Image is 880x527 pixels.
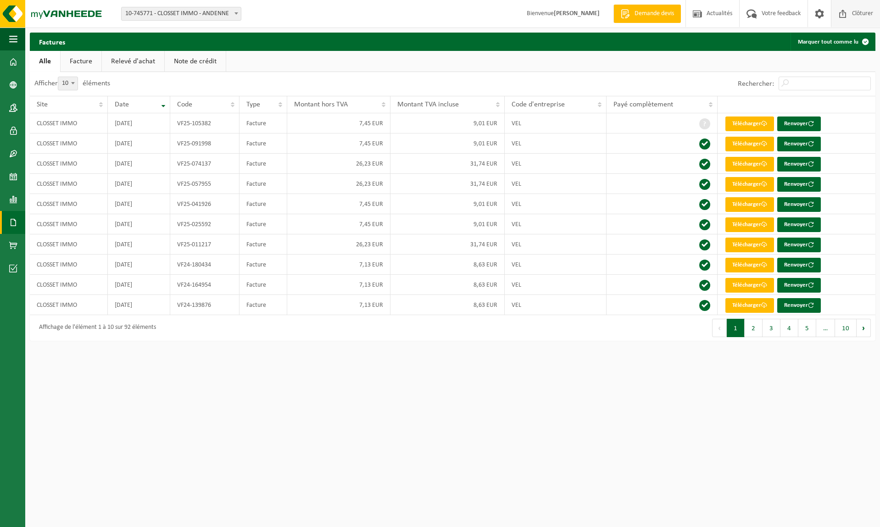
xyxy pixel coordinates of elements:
[239,275,287,295] td: Facture
[725,157,774,172] a: Télécharger
[239,194,287,214] td: Facture
[505,154,607,174] td: VEL
[30,275,108,295] td: CLOSSET IMMO
[777,157,821,172] button: Renvoyer
[777,116,821,131] button: Renvoyer
[170,295,239,315] td: VF24-139876
[34,320,156,336] div: Affichage de l'élément 1 à 10 sur 92 éléments
[780,319,798,337] button: 4
[505,234,607,255] td: VEL
[287,275,390,295] td: 7,13 EUR
[835,319,857,337] button: 10
[798,319,816,337] button: 5
[108,295,171,315] td: [DATE]
[777,177,821,192] button: Renvoyer
[239,113,287,133] td: Facture
[170,113,239,133] td: VF25-105382
[177,101,192,108] span: Code
[108,214,171,234] td: [DATE]
[505,275,607,295] td: VEL
[613,5,681,23] a: Demande devis
[505,194,607,214] td: VEL
[505,113,607,133] td: VEL
[287,295,390,315] td: 7,13 EUR
[287,174,390,194] td: 26,23 EUR
[791,33,874,51] button: Marquer tout comme lu
[777,238,821,252] button: Renvoyer
[712,319,727,337] button: Previous
[108,275,171,295] td: [DATE]
[505,174,607,194] td: VEL
[287,194,390,214] td: 7,45 EUR
[170,275,239,295] td: VF24-164954
[727,319,745,337] button: 1
[390,133,505,154] td: 9,01 EUR
[287,113,390,133] td: 7,45 EUR
[61,51,101,72] a: Facture
[239,133,287,154] td: Facture
[505,255,607,275] td: VEL
[745,319,763,337] button: 2
[763,319,780,337] button: 3
[30,154,108,174] td: CLOSSET IMMO
[108,255,171,275] td: [DATE]
[613,101,673,108] span: Payé complètement
[246,101,260,108] span: Type
[725,217,774,232] a: Télécharger
[554,10,600,17] strong: [PERSON_NAME]
[287,234,390,255] td: 26,23 EUR
[287,255,390,275] td: 7,13 EUR
[390,214,505,234] td: 9,01 EUR
[816,319,835,337] span: …
[512,101,565,108] span: Code d'entreprise
[390,295,505,315] td: 8,63 EUR
[505,133,607,154] td: VEL
[30,33,74,50] h2: Factures
[115,101,129,108] span: Date
[397,101,459,108] span: Montant TVA incluse
[777,197,821,212] button: Renvoyer
[390,234,505,255] td: 31,74 EUR
[390,275,505,295] td: 8,63 EUR
[108,174,171,194] td: [DATE]
[30,51,60,72] a: Alle
[170,255,239,275] td: VF24-180434
[165,51,226,72] a: Note de crédit
[30,234,108,255] td: CLOSSET IMMO
[30,194,108,214] td: CLOSSET IMMO
[725,238,774,252] a: Télécharger
[30,113,108,133] td: CLOSSET IMMO
[108,154,171,174] td: [DATE]
[30,295,108,315] td: CLOSSET IMMO
[170,234,239,255] td: VF25-011217
[725,298,774,313] a: Télécharger
[30,255,108,275] td: CLOSSET IMMO
[102,51,164,72] a: Relevé d'achat
[170,133,239,154] td: VF25-091998
[108,133,171,154] td: [DATE]
[170,154,239,174] td: VF25-074137
[170,194,239,214] td: VF25-041926
[777,298,821,313] button: Renvoyer
[121,7,241,21] span: 10-745771 - CLOSSET IMMO - ANDENNE
[170,214,239,234] td: VF25-025592
[725,177,774,192] a: Télécharger
[108,194,171,214] td: [DATE]
[390,154,505,174] td: 31,74 EUR
[390,174,505,194] td: 31,74 EUR
[505,214,607,234] td: VEL
[239,154,287,174] td: Facture
[777,278,821,293] button: Renvoyer
[58,77,78,90] span: 10
[725,258,774,272] a: Télécharger
[777,258,821,272] button: Renvoyer
[170,174,239,194] td: VF25-057955
[34,80,110,87] label: Afficher éléments
[239,295,287,315] td: Facture
[390,194,505,214] td: 9,01 EUR
[725,137,774,151] a: Télécharger
[239,214,287,234] td: Facture
[390,255,505,275] td: 8,63 EUR
[287,133,390,154] td: 7,45 EUR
